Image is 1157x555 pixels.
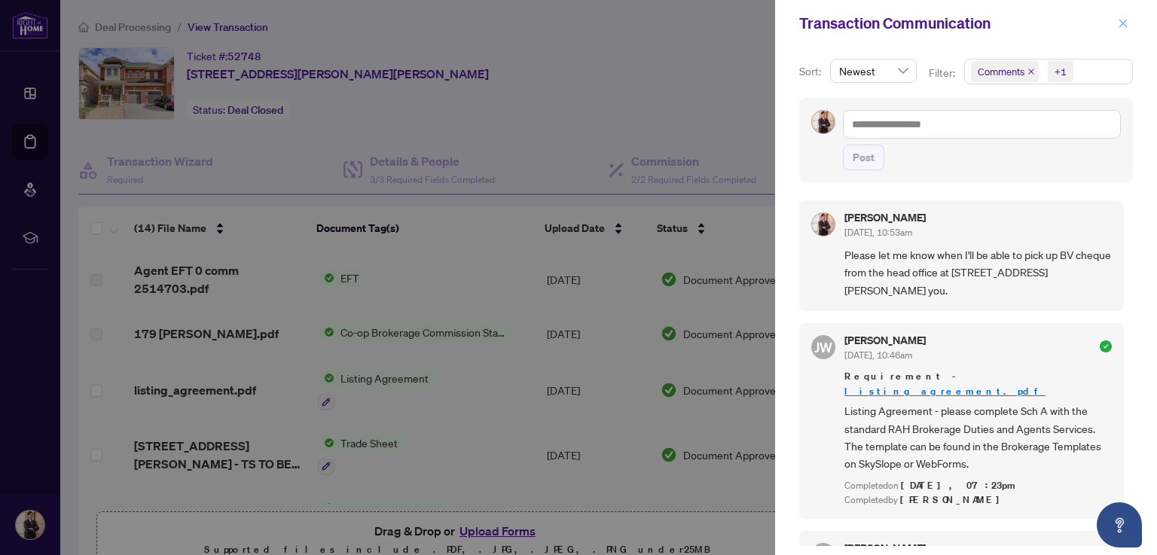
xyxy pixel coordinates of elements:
span: [DATE], 10:46am [844,349,912,361]
img: Profile Icon [812,111,835,133]
span: Please let me know when I'll be able to pick up BV cheque from the head office at [STREET_ADDRESS... [844,246,1112,299]
span: Comments [978,64,1024,79]
span: [DATE], 10:53am [844,227,912,238]
span: [DATE], 07:23pm [901,479,1018,492]
span: close [1027,68,1035,75]
h5: [PERSON_NAME] [844,335,926,346]
span: Comments [971,61,1039,82]
span: check-circle [1100,340,1112,352]
span: [PERSON_NAME] [900,493,1008,506]
button: Open asap [1097,502,1142,547]
h5: [PERSON_NAME] [844,543,926,553]
img: Profile Icon [812,213,835,236]
div: Completed by [844,493,1112,508]
a: listing_agreement.pdf [844,385,1046,398]
span: JW [814,337,832,358]
div: +1 [1055,64,1067,79]
h5: [PERSON_NAME] [844,212,926,223]
span: Newest [839,59,908,82]
span: Requirement - [844,369,1112,399]
div: Completed on [844,479,1112,493]
p: Filter: [929,65,957,81]
span: Listing Agreement - please complete Sch A with the standard RAH Brokerage Duties and Agents Servi... [844,402,1112,473]
div: Transaction Communication [799,12,1113,35]
button: Post [843,145,884,170]
p: Sort: [799,63,824,80]
span: close [1118,18,1128,29]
